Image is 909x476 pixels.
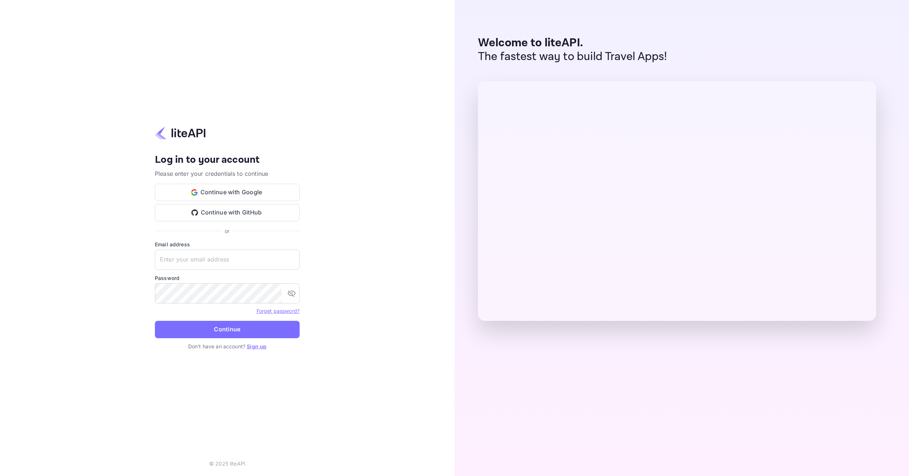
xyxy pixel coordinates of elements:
[155,154,300,166] h4: Log in to your account
[209,460,245,467] p: © 2025 liteAPI
[155,343,300,350] p: Don't have an account?
[478,81,876,321] img: liteAPI Dashboard Preview
[155,274,300,282] label: Password
[155,126,206,140] img: liteapi
[155,241,300,248] label: Email address
[247,343,266,349] a: Sign up
[478,50,667,64] p: The fastest way to build Travel Apps!
[155,250,300,270] input: Enter your email address
[478,36,667,50] p: Welcome to liteAPI.
[155,184,300,201] button: Continue with Google
[225,227,229,235] p: or
[257,308,300,314] a: Forget password?
[155,169,300,178] p: Please enter your credentials to continue
[155,321,300,338] button: Continue
[257,307,300,314] a: Forget password?
[284,286,299,301] button: toggle password visibility
[155,204,300,221] button: Continue with GitHub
